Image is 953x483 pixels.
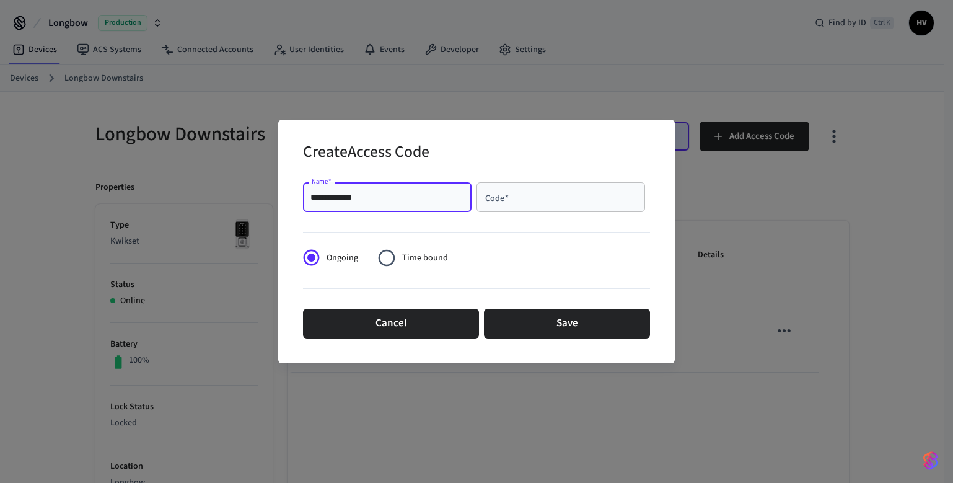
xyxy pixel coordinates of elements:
button: Cancel [303,309,479,339]
button: Save [484,309,650,339]
img: SeamLogoGradient.69752ec5.svg [923,451,938,471]
span: Time bound [402,252,448,265]
label: Name [312,177,332,186]
span: Ongoing [327,252,358,265]
h2: Create Access Code [303,135,429,172]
